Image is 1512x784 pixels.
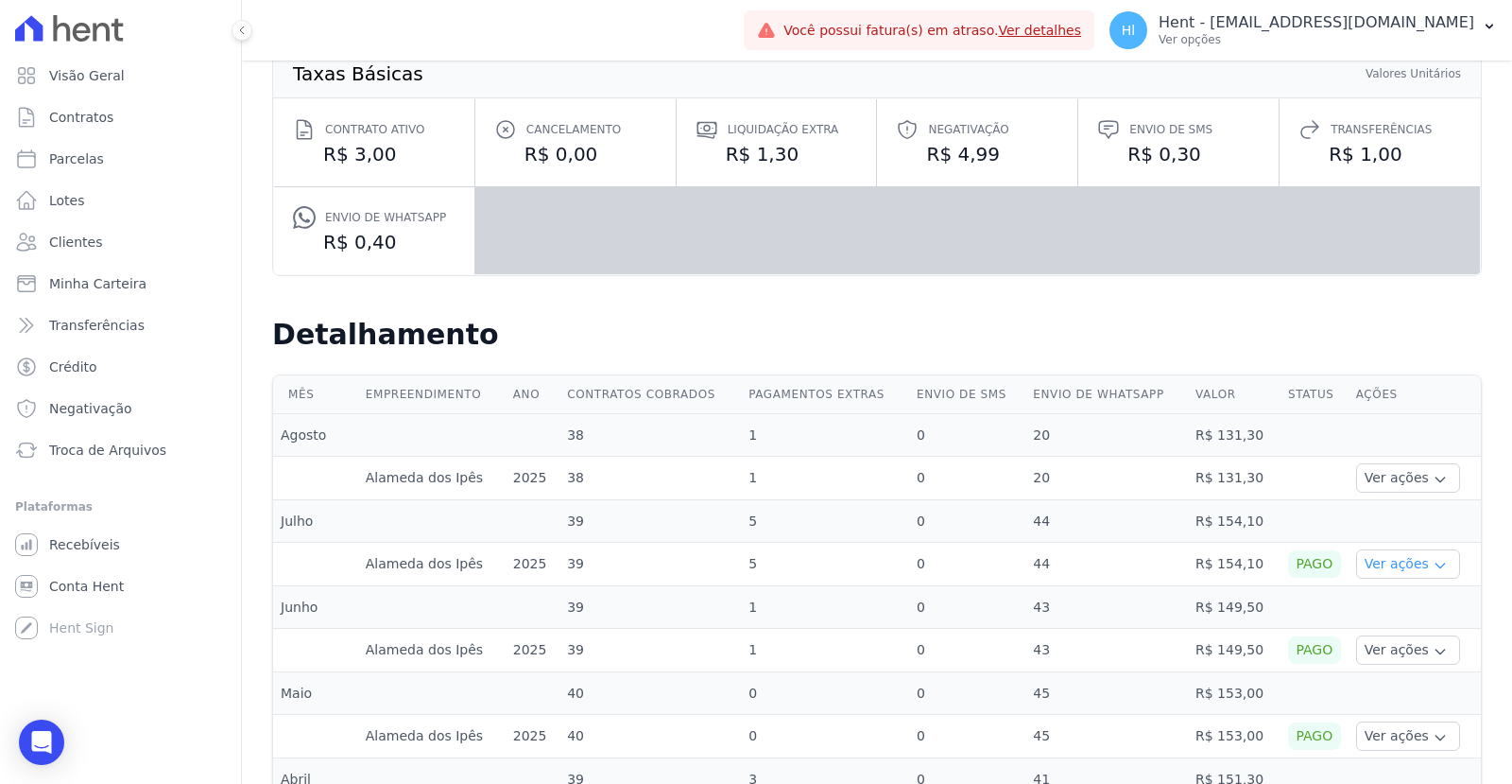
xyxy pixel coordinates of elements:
[506,629,559,672] td: 2025
[1025,629,1188,672] td: 43
[1025,500,1188,543] td: 44
[358,457,506,500] td: Alameda dos Ipês
[1188,375,1280,414] th: Valor
[559,457,741,500] td: 38
[728,120,839,139] span: Liquidação extra
[1159,32,1474,47] p: Ver opções
[696,141,858,167] dd: R$ 1,30
[741,414,909,457] td: 1
[273,500,358,543] td: Julho
[49,149,104,168] span: Parcelas
[8,223,233,261] a: Clientes
[8,182,233,219] a: Lotes
[909,586,1025,629] td: 0
[741,629,909,672] td: 1
[506,457,559,500] td: 2025
[909,629,1025,672] td: 0
[896,141,1058,167] dd: R$ 4,99
[49,66,125,85] span: Visão Geral
[909,715,1025,758] td: 0
[909,457,1025,500] td: 0
[559,586,741,629] td: 39
[559,500,741,543] td: 39
[741,543,909,586] td: 5
[741,586,909,629] td: 1
[1025,586,1188,629] td: 43
[1129,120,1212,139] span: Envio de SMS
[49,357,97,376] span: Crédito
[1188,414,1280,457] td: R$ 131,30
[1280,375,1349,414] th: Status
[49,191,85,210] span: Lotes
[909,672,1025,715] td: 0
[741,375,909,414] th: Pagamentos extras
[49,577,124,596] span: Conta Hent
[1288,723,1341,750] div: Pago
[358,715,506,758] td: Alameda dos Ipês
[1025,457,1188,500] td: 20
[909,500,1025,543] td: 0
[49,535,120,554] span: Recebíveis
[1094,4,1512,57] button: Hl Hent - [EMAIL_ADDRESS][DOMAIN_NAME] Ver opções
[1356,463,1460,493] button: Ver ações
[1188,457,1280,500] td: R$ 131,30
[8,57,233,95] a: Visão Geral
[741,715,909,758] td: 0
[49,441,166,460] span: Troca de Arquivos
[273,375,358,414] th: Mês
[325,208,446,227] span: Envio de Whatsapp
[8,265,233,303] a: Minha Carteira
[1188,629,1280,672] td: R$ 149,50
[272,318,1482,352] h2: Detalhamento
[1025,414,1188,457] td: 20
[1365,65,1462,82] th: Valores Unitários
[1097,141,1260,167] dd: R$ 0,30
[1188,543,1280,586] td: R$ 154,10
[559,715,741,758] td: 40
[49,274,146,293] span: Minha Carteira
[1349,375,1481,414] th: Ações
[506,375,559,414] th: Ano
[506,715,559,758] td: 2025
[559,543,741,586] td: 39
[1356,636,1460,665] button: Ver ações
[1188,672,1280,715] td: R$ 153,00
[1331,120,1432,139] span: Transferências
[1288,636,1341,664] div: Pago
[1188,500,1280,543] td: R$ 154,10
[909,375,1025,414] th: Envio de SMS
[49,108,113,127] span: Contratos
[1298,141,1461,167] dd: R$ 1,00
[358,629,506,672] td: Alameda dos Ipês
[741,500,909,543] td: 5
[8,140,233,178] a: Parcelas
[783,21,1081,41] span: Você possui fatura(s) em atraso.
[8,567,233,605] a: Conta Hent
[8,526,233,564] a: Recebíveis
[494,141,657,167] dd: R$ 0,00
[8,348,233,386] a: Crédito
[559,375,741,414] th: Contratos cobrados
[909,414,1025,457] td: 0
[559,414,741,457] td: 38
[1122,24,1135,37] span: Hl
[928,120,1008,139] span: Negativação
[1288,550,1341,578] div: Pago
[49,399,132,418] span: Negativação
[559,672,741,715] td: 40
[49,316,145,335] span: Transferências
[1356,722,1460,751] button: Ver ações
[8,431,233,469] a: Troca de Arquivos
[15,496,226,518] div: Plataformas
[506,543,559,586] td: 2025
[8,306,233,344] a: Transferências
[293,229,455,255] dd: R$ 0,40
[358,543,506,586] td: Alameda dos Ipês
[273,586,358,629] td: Junho
[8,98,233,136] a: Contratos
[325,120,424,139] span: Contrato ativo
[292,65,424,82] th: Taxas Básicas
[526,120,621,139] span: Cancelamento
[293,141,455,167] dd: R$ 3,00
[1025,375,1188,414] th: Envio de Whatsapp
